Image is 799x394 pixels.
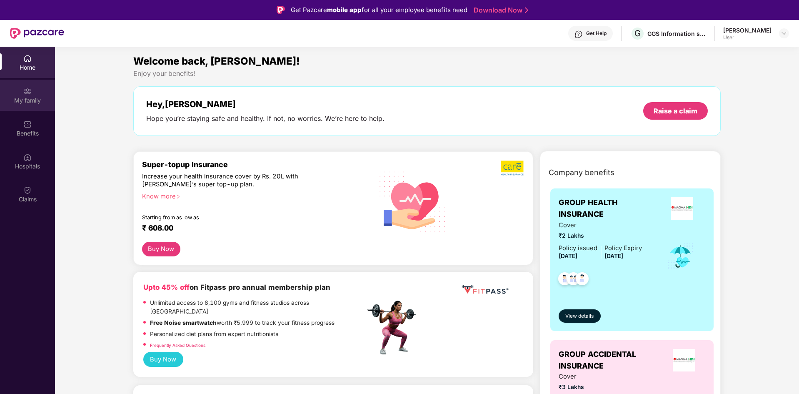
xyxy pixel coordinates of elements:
[133,55,300,67] span: Welcome back, [PERSON_NAME]!
[143,352,183,367] button: Buy Now
[146,114,385,123] div: Hope you’re staying safe and healthy. If not, no worries. We’re here to help.
[654,106,697,115] div: Raise a claim
[133,69,721,78] div: Enjoy your benefits!
[586,30,607,37] div: Get Help
[559,383,642,392] span: ₹3 Lakhs
[559,309,601,323] button: View details
[142,242,180,256] button: Buy Now
[781,30,787,37] img: svg+xml;base64,PHN2ZyBpZD0iRHJvcGRvd24tMzJ4MzIiIHhtbG5zPSJodHRwOi8vd3d3LnczLm9yZy8yMDAwL3N2ZyIgd2...
[142,173,329,189] div: Increase your health insurance cover by Rs. 20L with [PERSON_NAME]’s super top-up plan.
[559,372,642,381] span: Cover
[559,243,597,253] div: Policy issued
[146,99,385,109] div: Hey, [PERSON_NAME]
[23,153,32,161] img: svg+xml;base64,PHN2ZyBpZD0iSG9zcGl0YWxzIiB4bWxucz0iaHR0cDovL3d3dy53My5vcmcvMjAwMC9zdmciIHdpZHRoPS...
[634,28,641,38] span: G
[501,160,524,176] img: b5dec4f62d2307b9de63beb79f102df3.png
[142,223,357,233] div: ₹ 608.00
[142,214,330,220] div: Starting from as low as
[23,54,32,63] img: svg+xml;base64,PHN2ZyBpZD0iSG9tZSIgeG1sbnM9Imh0dHA6Ly93d3cudzMub3JnLzIwMDAvc3ZnIiB3aWR0aD0iMjAiIG...
[559,221,642,230] span: Cover
[673,349,695,371] img: insurerLogo
[647,30,706,38] div: GGS Information services private limited
[150,319,217,326] strong: Free Noise smartwatch
[10,28,64,39] img: New Pazcare Logo
[723,34,772,41] div: User
[559,197,658,221] span: GROUP HEALTH INSURANCE
[559,349,663,372] span: GROUP ACCIDENTAL INSURANCE
[460,282,510,297] img: fppp.png
[559,253,577,259] span: [DATE]
[277,6,285,14] img: Logo
[604,253,623,259] span: [DATE]
[143,283,190,291] b: Upto 45% off
[549,167,614,178] span: Company benefits
[559,231,642,241] span: ₹2 Lakhs
[554,270,575,290] img: svg+xml;base64,PHN2ZyB4bWxucz0iaHR0cDovL3d3dy53My5vcmcvMjAwMC9zdmciIHdpZHRoPSI0OC45NDMiIGhlaWdodD...
[143,283,330,291] b: on Fitpass pro annual membership plan
[525,6,528,15] img: Stroke
[574,30,583,38] img: svg+xml;base64,PHN2ZyBpZD0iSGVscC0zMngzMiIgeG1sbnM9Imh0dHA6Ly93d3cudzMub3JnLzIwMDAvc3ZnIiB3aWR0aD...
[150,330,278,339] p: Personalized diet plans from expert nutritionists
[563,270,584,290] img: svg+xml;base64,PHN2ZyB4bWxucz0iaHR0cDovL3d3dy53My5vcmcvMjAwMC9zdmciIHdpZHRoPSI0OC45MTUiIGhlaWdodD...
[723,26,772,34] div: [PERSON_NAME]
[474,6,526,15] a: Download Now
[327,6,362,14] strong: mobile app
[23,87,32,95] img: svg+xml;base64,PHN2ZyB3aWR0aD0iMjAiIGhlaWdodD0iMjAiIHZpZXdCb3g9IjAgMCAyMCAyMCIgZmlsbD0ibm9uZSIgeG...
[565,312,594,320] span: View details
[176,194,180,199] span: right
[291,5,467,15] div: Get Pazcare for all your employee benefits need
[23,186,32,194] img: svg+xml;base64,PHN2ZyBpZD0iQ2xhaW0iIHhtbG5zPSJodHRwOi8vd3d3LnczLm9yZy8yMDAwL3N2ZyIgd2lkdGg9IjIwIi...
[604,243,642,253] div: Policy Expiry
[572,270,592,290] img: svg+xml;base64,PHN2ZyB4bWxucz0iaHR0cDovL3d3dy53My5vcmcvMjAwMC9zdmciIHdpZHRoPSI0OC45NDMiIGhlaWdodD...
[150,299,365,316] p: Unlimited access to 8,100 gyms and fitness studios across [GEOGRAPHIC_DATA]
[671,197,693,220] img: insurerLogo
[23,120,32,128] img: svg+xml;base64,PHN2ZyBpZD0iQmVuZWZpdHMiIHhtbG5zPSJodHRwOi8vd3d3LnczLm9yZy8yMDAwL3N2ZyIgd2lkdGg9Ij...
[142,193,360,198] div: Know more
[150,343,207,348] a: Frequently Asked Questions!
[142,160,365,169] div: Super-topup Insurance
[150,319,335,328] p: worth ₹5,999 to track your fitness progress
[365,299,423,357] img: fpp.png
[373,161,452,241] img: svg+xml;base64,PHN2ZyB4bWxucz0iaHR0cDovL3d3dy53My5vcmcvMjAwMC9zdmciIHhtbG5zOnhsaW5rPSJodHRwOi8vd3...
[667,243,694,270] img: icon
